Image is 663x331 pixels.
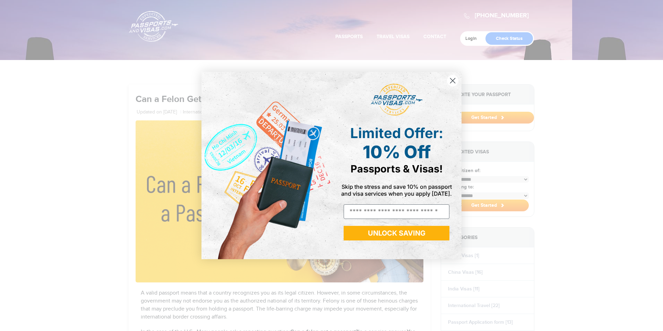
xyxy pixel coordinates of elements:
[363,142,431,162] span: 10% Off
[371,84,423,116] img: passports and visas
[350,125,443,142] span: Limited Offer:
[447,75,459,87] button: Close dialog
[344,226,449,240] button: UNLOCK SAVING
[341,183,452,197] span: Skip the stress and save 10% on passport and visa services when you apply [DATE].
[639,307,656,324] iframe: Intercom live chat
[351,163,443,175] span: Passports & Visas!
[201,72,331,259] img: de9cda0d-0715-46ca-9a25-073762a91ba7.png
